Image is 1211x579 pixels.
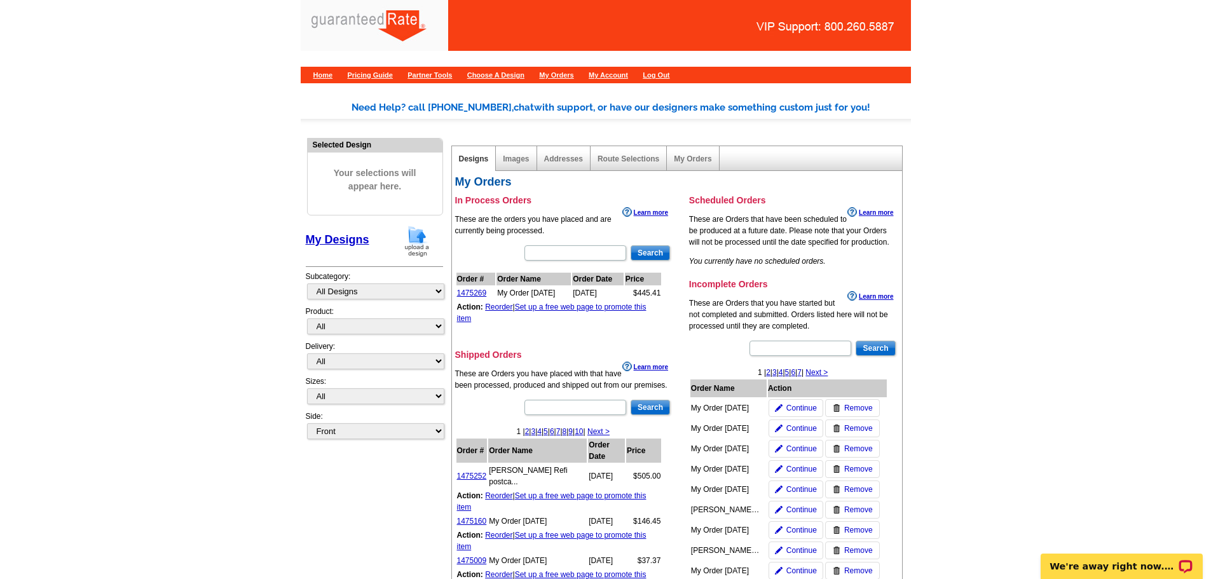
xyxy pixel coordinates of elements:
span: Continue [786,545,817,556]
img: pencil-icon.gif [775,567,783,575]
span: Continue [786,463,817,475]
em: You currently have no scheduled orders. [689,257,826,266]
a: Choose A Design [467,71,524,79]
th: Order Date [588,439,625,463]
div: My Order [DATE] [691,565,761,576]
a: Continue [769,480,823,498]
h3: Shipped Orders [455,349,672,360]
h3: Incomplete Orders [689,278,897,290]
td: $146.45 [626,515,661,528]
img: pencil-icon.gif [775,486,783,493]
iframe: LiveChat chat widget [1032,539,1211,579]
a: Continue [769,542,823,559]
a: Continue [769,460,823,478]
img: trashcan-icon.gif [833,567,840,575]
a: 4 [537,427,542,436]
p: These are Orders you have placed with that have been processed, produced and shipped out from our... [455,368,672,391]
th: Order # [456,273,496,285]
a: 2 [766,368,770,377]
a: Reorder [485,531,512,540]
img: pencil-icon.gif [775,506,783,514]
td: $37.37 [626,554,661,567]
th: Order Name [496,273,571,285]
th: Order Name [690,379,767,397]
span: Remove [844,545,873,556]
a: Pricing Guide [347,71,393,79]
a: Continue [769,419,823,437]
div: [PERSON_NAME] 032725 [691,545,761,556]
span: Continue [786,524,817,536]
a: Log Out [643,71,669,79]
span: Remove [844,565,873,576]
h3: Scheduled Orders [689,194,897,206]
a: Next > [587,427,610,436]
p: These are Orders that you have started but not completed and submitted. Orders listed here will n... [689,297,897,332]
img: pencil-icon.gif [775,404,783,412]
a: 1475160 [457,517,487,526]
td: My Order [DATE] [488,515,587,528]
span: Ron Tinschert Refi postcard [489,466,567,486]
span: Continue [786,565,817,576]
a: My Account [589,71,628,79]
a: 1475252 [457,472,487,480]
span: Your selections will appear here. [317,154,433,206]
td: | [456,529,662,553]
h3: In Process Orders [455,194,672,206]
th: Order Date [572,273,624,285]
img: trashcan-icon.gif [833,547,840,554]
span: Continue [786,443,817,454]
span: Remove [844,504,873,515]
img: trashcan-icon.gif [833,445,840,453]
a: Images [503,154,529,163]
a: Reorder [485,570,512,579]
div: My Order [DATE] [691,402,761,414]
a: 3 [531,427,535,436]
div: 1 | | | | | | | [689,367,897,378]
img: trashcan-icon.gif [833,404,840,412]
td: My Order [DATE] [488,554,587,567]
b: Action: [457,531,483,540]
td: [DATE] [588,554,625,567]
span: Remove [844,443,873,454]
a: 7 [556,427,561,436]
img: trashcan-icon.gif [833,486,840,493]
a: 1475269 [457,289,487,297]
span: Remove [844,484,873,495]
a: Partner Tools [407,71,452,79]
div: My Order [DATE] [691,463,761,475]
a: Learn more [847,207,893,217]
img: pencil-icon.gif [775,526,783,534]
a: Learn more [847,291,893,301]
a: Reorder [485,303,512,311]
td: | [456,489,662,514]
td: [DATE] [572,287,624,299]
a: Continue [769,399,823,417]
td: $505.00 [626,464,661,488]
a: Continue [769,501,823,519]
a: 6 [791,368,795,377]
div: My Order [DATE] [691,423,761,434]
a: 4 [779,368,783,377]
a: Set up a free web page to promote this item [457,303,647,323]
td: | [456,301,662,325]
div: Subcategory: [306,271,443,306]
img: pencil-icon.gif [775,547,783,554]
a: 5 [544,427,548,436]
span: Tim Martin - Refi Postcards [691,505,811,514]
th: Price [626,439,661,463]
span: Remove [844,463,873,475]
div: Product: [306,306,443,341]
a: Reorder [485,491,512,500]
a: Addresses [544,154,583,163]
a: 7 [797,368,802,377]
a: 3 [772,368,777,377]
a: Set up a free web page to promote this item [457,491,647,512]
div: Need Help? call [PHONE_NUMBER], with support, or have our designers make something custom just fo... [352,100,911,115]
a: Next > [805,368,828,377]
input: Search [631,245,670,261]
a: Continue [769,521,823,539]
img: pencil-icon.gif [775,465,783,473]
div: Side: [306,411,443,440]
a: Continue [769,440,823,458]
